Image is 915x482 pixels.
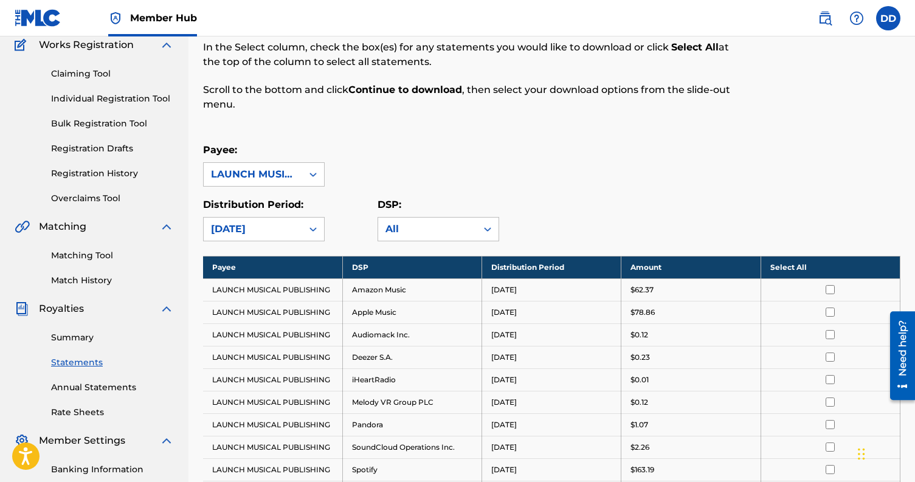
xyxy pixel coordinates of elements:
img: expand [159,301,174,316]
td: Audiomack Inc. [342,323,482,346]
span: Member Hub [130,11,197,25]
span: Works Registration [39,38,134,52]
td: Spotify [342,458,482,481]
img: Matching [15,219,30,234]
p: $78.86 [630,307,655,318]
img: expand [159,433,174,448]
div: Arrastrar [858,436,865,472]
img: help [849,11,864,26]
div: User Menu [876,6,900,30]
td: LAUNCH MUSICAL PUBLISHING [203,301,342,323]
p: $62.37 [630,284,654,295]
p: $0.01 [630,374,649,385]
a: Rate Sheets [51,406,174,419]
span: Royalties [39,301,84,316]
td: Deezer S.A. [342,346,482,368]
p: Scroll to the bottom and click , then select your download options from the slide-out menu. [203,83,740,112]
p: $0.12 [630,329,648,340]
p: $163.19 [630,464,654,475]
a: Matching Tool [51,249,174,262]
a: Statements [51,356,174,369]
span: Member Settings [39,433,125,448]
td: LAUNCH MUSICAL PUBLISHING [203,458,342,481]
span: Matching [39,219,86,234]
label: Payee: [203,144,237,156]
a: Registration History [51,167,174,180]
img: expand [159,219,174,234]
td: [DATE] [482,391,621,413]
iframe: Resource Center [881,307,915,405]
td: LAUNCH MUSICAL PUBLISHING [203,413,342,436]
a: Bulk Registration Tool [51,117,174,130]
td: [DATE] [482,278,621,301]
th: Distribution Period [482,256,621,278]
a: Individual Registration Tool [51,92,174,105]
td: Melody VR Group PLC [342,391,482,413]
p: $0.12 [630,397,648,408]
div: Widget de chat [854,424,915,482]
td: [DATE] [482,323,621,346]
div: [DATE] [211,222,295,236]
img: MLC Logo [15,9,61,27]
td: LAUNCH MUSICAL PUBLISHING [203,436,342,458]
a: Banking Information [51,463,174,476]
strong: Continue to download [348,84,462,95]
div: LAUNCH MUSICAL PUBLISHING [211,167,295,182]
td: [DATE] [482,368,621,391]
img: search [818,11,832,26]
img: Member Settings [15,433,29,448]
p: $1.07 [630,419,648,430]
td: Amazon Music [342,278,482,301]
td: LAUNCH MUSICAL PUBLISHING [203,346,342,368]
p: $0.23 [630,352,650,363]
strong: Select All [671,41,719,53]
a: Annual Statements [51,381,174,394]
td: [DATE] [482,301,621,323]
td: SoundCloud Operations Inc. [342,436,482,458]
img: expand [159,38,174,52]
th: DSP [342,256,482,278]
th: Select All [761,256,900,278]
td: [DATE] [482,413,621,436]
td: [DATE] [482,458,621,481]
label: Distribution Period: [203,199,303,210]
td: Pandora [342,413,482,436]
iframe: Chat Widget [854,424,915,482]
p: $2.26 [630,442,649,453]
th: Amount [621,256,761,278]
td: LAUNCH MUSICAL PUBLISHING [203,391,342,413]
a: Match History [51,274,174,287]
a: Public Search [813,6,837,30]
td: [DATE] [482,346,621,368]
td: LAUNCH MUSICAL PUBLISHING [203,323,342,346]
a: Overclaims Tool [51,192,174,205]
label: DSP: [378,199,401,210]
img: Top Rightsholder [108,11,123,26]
a: Summary [51,331,174,344]
td: LAUNCH MUSICAL PUBLISHING [203,278,342,301]
div: All [385,222,469,236]
img: Works Registration [15,38,30,52]
th: Payee [203,256,342,278]
img: Royalties [15,301,29,316]
td: LAUNCH MUSICAL PUBLISHING [203,368,342,391]
td: Apple Music [342,301,482,323]
a: Registration Drafts [51,142,174,155]
a: Claiming Tool [51,67,174,80]
p: In the Select column, check the box(es) for any statements you would like to download or click at... [203,40,740,69]
td: [DATE] [482,436,621,458]
div: Help [844,6,869,30]
td: iHeartRadio [342,368,482,391]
